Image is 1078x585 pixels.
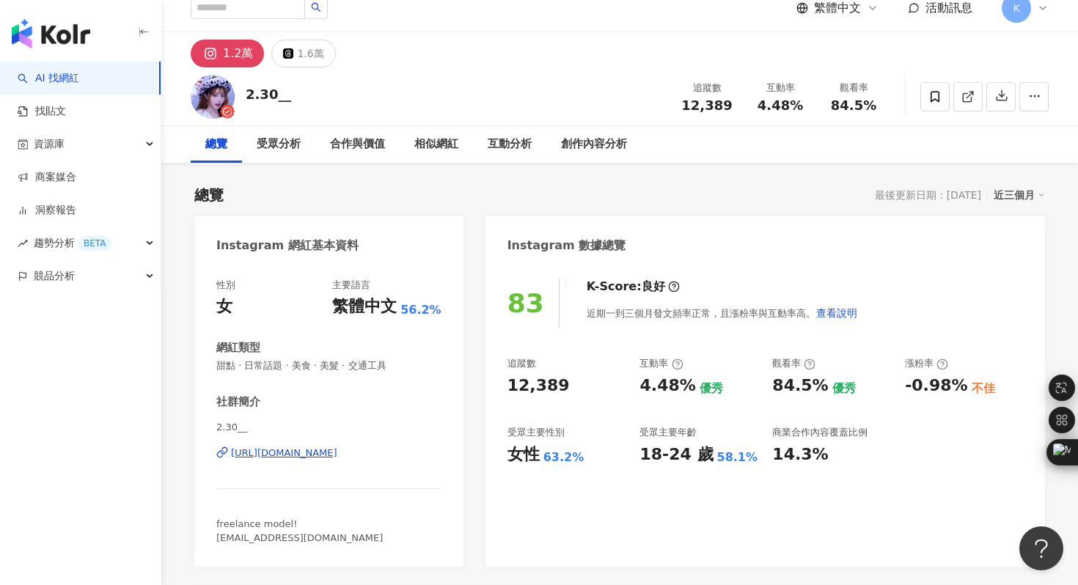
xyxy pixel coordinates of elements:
div: 近期一到三個月發文頻率正常，且漲粉率與互動率高。 [587,298,858,328]
div: 12,389 [507,375,570,397]
a: [URL][DOMAIN_NAME] [216,446,441,460]
div: 2.30__ [246,85,291,103]
div: 58.1% [717,449,758,466]
div: 優秀 [832,380,856,397]
span: 資源庫 [34,128,65,161]
div: 追蹤數 [679,81,735,95]
div: 網紅類型 [216,340,260,356]
span: 甜點 · 日常話題 · 美食 · 美髮 · 交通工具 [216,359,441,372]
img: KOL Avatar [191,75,235,119]
div: 性別 [216,279,235,292]
div: 63.2% [543,449,584,466]
div: 最後更新日期：[DATE] [875,189,981,201]
span: 趨勢分析 [34,227,111,260]
div: 社群簡介 [216,394,260,410]
span: search [311,2,321,12]
div: 互動分析 [488,136,532,153]
div: 互動率 [639,357,683,370]
div: 觀看率 [772,357,815,370]
div: 受眾主要年齡 [639,426,697,439]
a: 找貼文 [18,104,66,119]
div: 追蹤數 [507,357,536,370]
div: 女 [216,295,232,318]
div: 受眾主要性別 [507,426,565,439]
div: 相似網紅 [414,136,458,153]
div: [URL][DOMAIN_NAME] [231,446,337,460]
button: 查看說明 [815,298,858,328]
a: searchAI 找網紅 [18,71,79,86]
div: Instagram 數據總覽 [507,238,626,254]
div: 1.2萬 [223,43,253,64]
div: 主要語言 [332,279,370,292]
div: 繁體中文 [332,295,397,318]
span: rise [18,238,28,249]
span: 56.2% [400,302,441,318]
div: 總覽 [205,136,227,153]
span: 84.5% [831,98,876,113]
div: 合作與價值 [330,136,385,153]
div: 18-24 歲 [639,444,713,466]
a: 商案媒合 [18,170,76,185]
div: 14.3% [772,444,828,466]
div: 優秀 [700,380,723,397]
span: 2.30__ [216,421,441,434]
div: 互動率 [752,81,808,95]
div: -0.98% [905,375,967,397]
div: 不佳 [972,380,995,397]
span: 查看說明 [816,307,857,319]
div: BETA [78,236,111,251]
div: Instagram 網紅基本資料 [216,238,359,254]
div: 84.5% [772,375,828,397]
div: 漲粉率 [905,357,948,370]
span: freelance model! [EMAIL_ADDRESS][DOMAIN_NAME] [216,518,383,542]
span: 活動訊息 [925,1,972,15]
div: 1.6萬 [297,43,323,64]
div: 觀看率 [826,81,881,95]
div: 商業合作內容覆蓋比例 [772,426,868,439]
span: 12,389 [681,97,732,113]
div: 4.48% [639,375,695,397]
div: 近三個月 [994,185,1045,205]
div: 良好 [642,279,665,295]
span: 競品分析 [34,260,75,292]
a: 洞察報告 [18,203,76,218]
button: 1.6萬 [271,40,335,67]
div: 總覽 [194,185,224,205]
div: K-Score : [587,279,680,295]
iframe: Help Scout Beacon - Open [1019,526,1063,570]
div: 女性 [507,444,540,466]
div: 83 [507,288,544,318]
div: 受眾分析 [257,136,301,153]
div: 創作內容分析 [561,136,627,153]
span: 4.48% [758,98,803,113]
img: logo [12,19,90,48]
button: 1.2萬 [191,40,264,67]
